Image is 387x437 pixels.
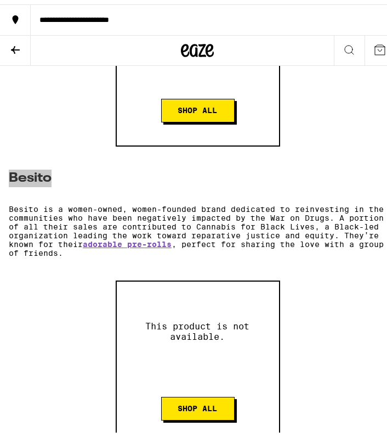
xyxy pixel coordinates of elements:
p: Besito is a women-owned, women-founded brand dedicated to reinvesting in the communities who have... [9,200,386,253]
a: adorable pre-rolls [83,236,172,244]
a: Shop All [161,94,235,118]
strong: Besito [9,167,52,181]
a: Shop All [161,393,235,416]
span: Hi. Need any help? [7,8,79,16]
p: This product is not available. [132,317,264,338]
